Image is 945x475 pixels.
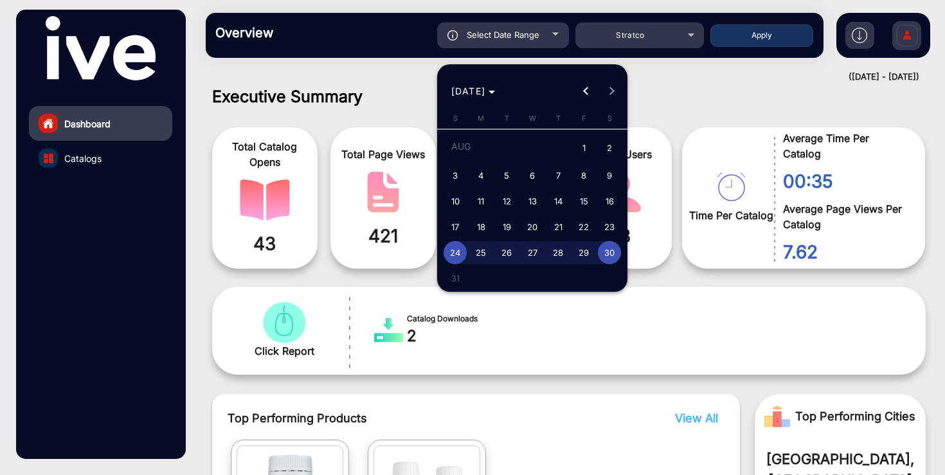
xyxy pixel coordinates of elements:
span: T [505,114,509,123]
button: August 23, 2025 [597,214,622,240]
button: August 9, 2025 [597,163,622,188]
button: August 27, 2025 [519,240,545,265]
span: 13 [521,190,544,213]
span: 15 [572,190,595,213]
button: August 1, 2025 [571,134,597,163]
span: 14 [546,190,570,213]
button: August 26, 2025 [494,240,519,265]
span: 10 [444,190,467,213]
button: August 2, 2025 [597,134,622,163]
span: 1 [572,136,595,162]
button: August 18, 2025 [468,214,494,240]
span: 23 [598,215,621,238]
span: 24 [444,241,467,264]
span: 18 [469,215,492,238]
button: August 22, 2025 [571,214,597,240]
button: August 12, 2025 [494,188,519,214]
span: T [556,114,561,123]
button: August 7, 2025 [545,163,571,188]
button: August 19, 2025 [494,214,519,240]
span: S [453,114,458,123]
span: 29 [572,241,595,264]
button: August 8, 2025 [571,163,597,188]
span: 9 [598,164,621,187]
span: 6 [521,164,544,187]
span: 8 [572,164,595,187]
button: August 5, 2025 [494,163,519,188]
button: Previous month [573,78,598,104]
button: August 21, 2025 [545,214,571,240]
button: August 3, 2025 [442,163,468,188]
button: August 16, 2025 [597,188,622,214]
span: M [478,114,484,123]
span: 3 [444,164,467,187]
span: 21 [546,215,570,238]
span: 17 [444,215,467,238]
button: August 25, 2025 [468,240,494,265]
button: August 20, 2025 [519,214,545,240]
span: [DATE] [451,85,486,96]
button: August 28, 2025 [545,240,571,265]
span: 19 [495,215,518,238]
span: 27 [521,241,544,264]
button: August 24, 2025 [442,240,468,265]
span: 25 [469,241,492,264]
span: F [582,114,586,123]
span: 5 [495,164,518,187]
span: 20 [521,215,544,238]
span: 2 [598,136,621,162]
span: 30 [598,241,621,264]
button: August 11, 2025 [468,188,494,214]
button: August 30, 2025 [597,240,622,265]
span: 22 [572,215,595,238]
span: 26 [495,241,518,264]
button: August 10, 2025 [442,188,468,214]
span: 4 [469,164,492,187]
span: 7 [546,164,570,187]
button: August 29, 2025 [571,240,597,265]
span: S [607,114,612,123]
button: August 6, 2025 [519,163,545,188]
td: AUG [442,134,571,163]
span: 28 [546,241,570,264]
button: August 31, 2025 [442,265,468,291]
span: 16 [598,190,621,213]
span: 12 [495,190,518,213]
span: 11 [469,190,492,213]
button: August 14, 2025 [545,188,571,214]
button: August 13, 2025 [519,188,545,214]
span: 31 [444,267,467,290]
button: August 15, 2025 [571,188,597,214]
button: Choose month and year [446,80,501,103]
button: August 17, 2025 [442,214,468,240]
span: W [529,114,536,123]
button: August 4, 2025 [468,163,494,188]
